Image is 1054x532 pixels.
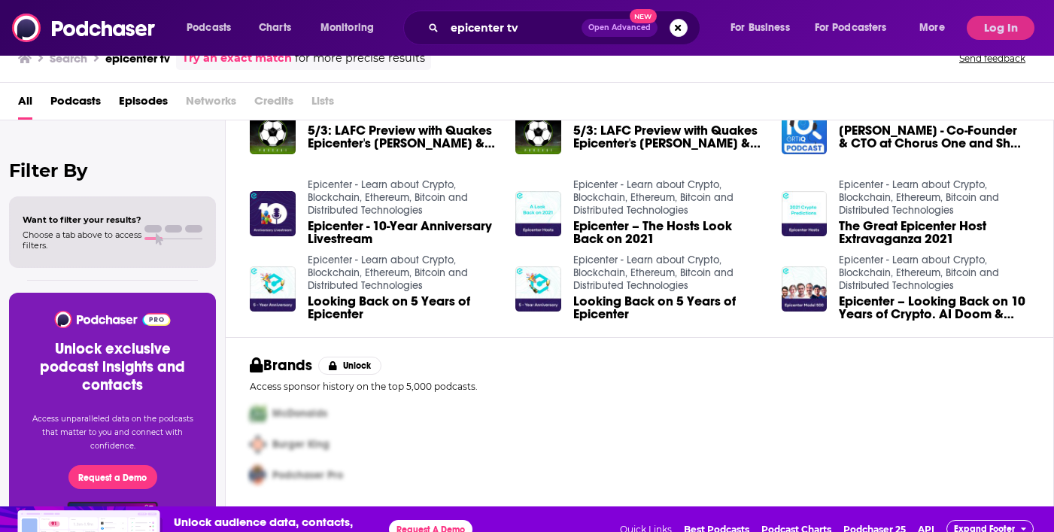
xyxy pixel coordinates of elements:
span: McDonalds [272,407,327,420]
h3: Search [50,51,87,65]
button: Request a Demo [68,465,157,489]
img: First Pro Logo [244,398,272,429]
a: Epicenter – The Hosts Look Back on 2021 [573,220,764,245]
img: Epicenter – Looking Back on 10 Years of Crypto. AI Doom & Gloom? SPECIAL [782,266,828,312]
span: [PERSON_NAME] - Co-Founder & CTO at Chorus One and Show Host at [DOMAIN_NAME] [839,124,1029,150]
a: Epicenter - Learn about Crypto, Blockchain, Ethereum, Bitcoin and Distributed Technologies [839,254,999,292]
img: 5/3: LAFC Preview with Quakes Epicenter's Jamon Moore & Apple TV's Chris Wittyngham [250,108,296,154]
a: Episodes [119,89,168,120]
h2: Brands [250,356,312,375]
img: Podchaser - Follow, Share and Rate Podcasts [53,311,172,328]
span: More [919,17,945,38]
span: 5/3: LAFC Preview with Quakes Epicenter's [PERSON_NAME] & Apple TV's [PERSON_NAME] [573,124,764,150]
span: Networks [186,89,236,120]
a: Epicenter - Learn about Crypto, Blockchain, Ethereum, Bitcoin and Distributed Technologies [839,178,999,217]
button: open menu [909,16,964,40]
p: Access sponsor history on the top 5,000 podcasts. [250,381,1029,392]
span: for more precise results [295,50,425,67]
img: Epicenter – The Hosts Look Back on 2021 [515,191,561,237]
img: Second Pro Logo [244,429,272,460]
input: Search podcasts, credits, & more... [445,16,582,40]
a: Epicenter - Learn about Crypto, Blockchain, Ethereum, Bitcoin and Distributed Technologies [573,254,734,292]
img: The Great Epicenter Host Extravaganza 2021 [782,191,828,237]
span: Charts [259,17,291,38]
a: All [18,89,32,120]
button: open menu [310,16,393,40]
a: Epicenter - Learn about Crypto, Blockchain, Ethereum, Bitcoin and Distributed Technologies [308,254,468,292]
button: open menu [720,16,809,40]
button: Unlock [318,357,382,375]
img: Epicenter - 10-Year Anniversary Livestream [250,191,296,237]
span: Monitoring [320,17,374,38]
span: 5/3: LAFC Preview with Quakes Epicenter's [PERSON_NAME] & Apple TV's [PERSON_NAME] [308,124,498,150]
div: Search podcasts, credits, & more... [418,11,715,45]
span: Credits [254,89,293,120]
button: Log In [967,16,1034,40]
span: Burger King [272,438,330,451]
button: Open AdvancedNew [582,19,658,37]
h3: Unlock exclusive podcast insights and contacts [27,340,198,394]
a: Looking Back on 5 Years of Epicenter [573,295,764,321]
img: 5/3: LAFC Preview with Quakes Epicenter's Jamon Moore & Apple TV's Chris Wittyngham [515,108,561,154]
span: Want to filter your results? [23,214,141,225]
img: Third Pro Logo [244,460,272,491]
span: Podcasts [187,17,231,38]
button: open menu [176,16,251,40]
img: Looking Back on 5 Years of Epicenter [250,266,296,312]
a: Podcasts [50,89,101,120]
img: Meher Roy - Co-Founder & CTO at Chorus One and Show Host at Epicenter.tv [782,108,828,154]
a: Epicenter - Learn about Crypto, Blockchain, Ethereum, Bitcoin and Distributed Technologies [308,178,468,217]
span: Choose a tab above to access filters. [23,230,141,251]
span: For Business [731,17,790,38]
span: Podchaser Pro [272,469,343,482]
img: Podchaser - Follow, Share and Rate Podcasts [12,14,156,42]
a: Epicenter – Looking Back on 10 Years of Crypto. AI Doom & Gloom? SPECIAL [839,295,1029,321]
a: 5/3: LAFC Preview with Quakes Epicenter's Jamon Moore & Apple TV's Chris Wittyngham [308,124,498,150]
button: Send feedback [955,52,1030,65]
span: Lists [311,89,334,120]
h3: epicenter tv [105,51,170,65]
button: open menu [805,16,909,40]
a: Try an exact match [182,50,292,67]
span: Open Advanced [588,24,651,32]
a: Charts [249,16,300,40]
a: Epicenter - 10-Year Anniversary Livestream [308,220,498,245]
a: The Great Epicenter Host Extravaganza 2021 [839,220,1029,245]
span: For Podcasters [815,17,887,38]
a: Epicenter - Learn about Crypto, Blockchain, Ethereum, Bitcoin and Distributed Technologies [573,178,734,217]
p: Access unparalleled data on the podcasts that matter to you and connect with confidence. [27,412,198,453]
a: Meher Roy - Co-Founder & CTO at Chorus One and Show Host at Epicenter.tv [839,124,1029,150]
a: 5/3: LAFC Preview with Quakes Epicenter's Jamon Moore & Apple TV's Chris Wittyngham [573,124,764,150]
h2: Filter By [9,160,216,181]
img: Looking Back on 5 Years of Epicenter [515,266,561,312]
a: Looking Back on 5 Years of Epicenter [308,295,498,321]
span: New [630,9,657,23]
